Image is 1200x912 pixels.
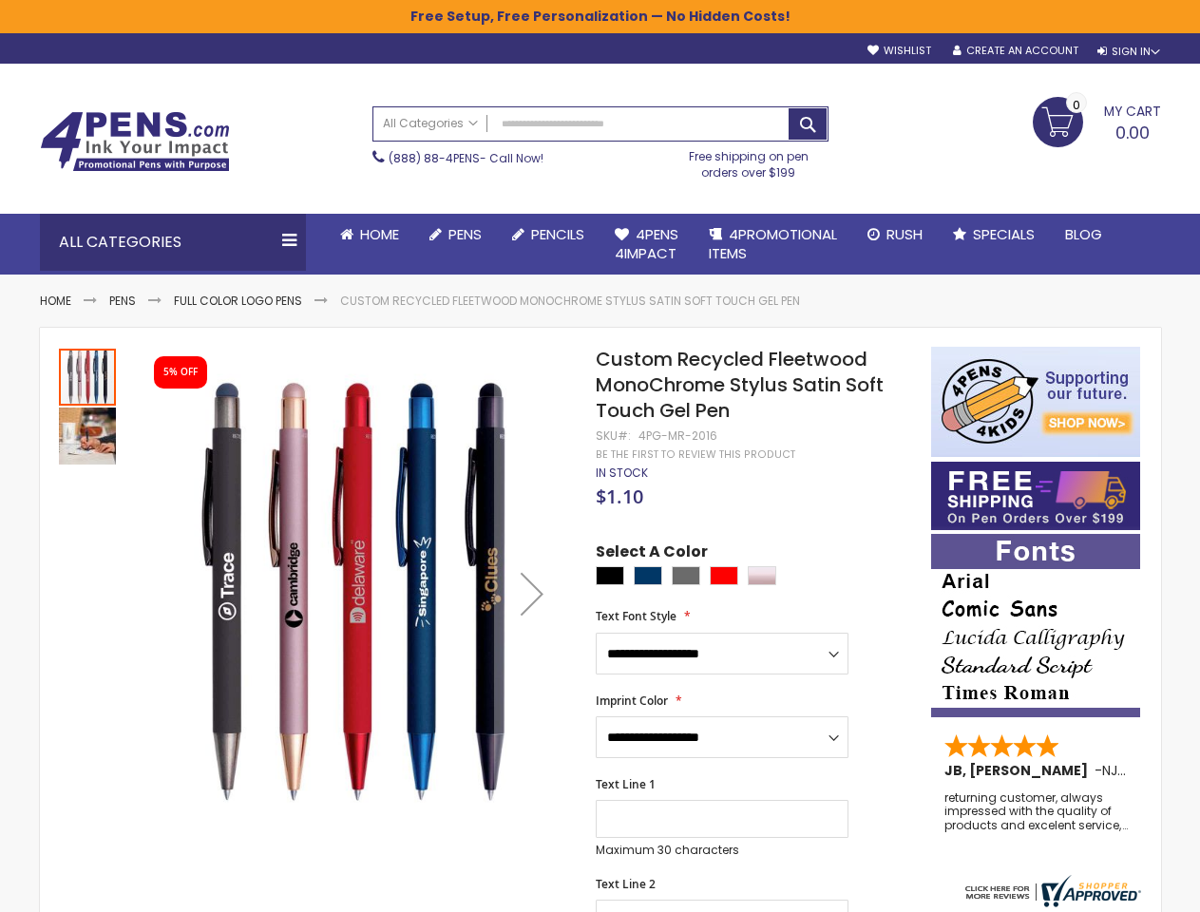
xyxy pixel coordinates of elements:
[596,843,848,858] p: Maximum 30 characters
[886,224,923,244] span: Rush
[373,107,487,139] a: All Categories
[383,116,478,131] span: All Categories
[596,876,656,892] span: Text Line 2
[137,374,571,808] img: Custom Recycled Fleetwood MonoChrome Stylus Satin Soft Touch Gel Pen
[40,111,230,172] img: 4Pens Custom Pens and Promotional Products
[672,566,700,585] div: Grey
[163,366,198,379] div: 5% OFF
[596,484,643,509] span: $1.10
[1065,224,1102,244] span: Blog
[748,566,776,585] div: Rose Gold
[340,294,800,309] li: Custom Recycled Fleetwood MonoChrome Stylus Satin Soft Touch Gel Pen
[931,462,1140,530] img: Free shipping on orders over $199
[1102,761,1126,780] span: NJ
[709,224,837,263] span: 4PROMOTIONAL ITEMS
[1050,214,1117,256] a: Blog
[360,224,399,244] span: Home
[59,408,116,465] img: Custom Recycled Fleetwood MonoChrome Stylus Satin Soft Touch Gel Pen
[852,214,938,256] a: Rush
[596,776,656,792] span: Text Line 1
[669,142,829,180] div: Free shipping on pen orders over $199
[1073,96,1080,114] span: 0
[40,293,71,309] a: Home
[596,608,676,624] span: Text Font Style
[531,224,584,244] span: Pencils
[325,214,414,256] a: Home
[596,465,648,481] div: Availability
[109,293,136,309] a: Pens
[497,214,600,256] a: Pencils
[1115,121,1150,144] span: 0.00
[710,566,738,585] div: Red
[867,44,931,58] a: Wishlist
[174,293,302,309] a: Full Color Logo Pens
[596,693,668,709] span: Imprint Color
[596,566,624,585] div: Black
[938,214,1050,256] a: Specials
[389,150,543,166] span: - Call Now!
[634,566,662,585] div: Navy Blue
[59,347,118,406] div: Custom Recycled Fleetwood MonoChrome Stylus Satin Soft Touch Gel Pen
[953,44,1078,58] a: Create an Account
[1097,45,1160,59] div: Sign In
[638,428,717,444] div: 4PG-MR-2016
[596,427,631,444] strong: SKU
[944,761,1095,780] span: JB, [PERSON_NAME]
[596,346,884,424] span: Custom Recycled Fleetwood MonoChrome Stylus Satin Soft Touch Gel Pen
[973,224,1035,244] span: Specials
[600,214,694,275] a: 4Pens4impact
[961,875,1141,907] img: 4pens.com widget logo
[961,895,1141,911] a: 4pens.com certificate URL
[931,347,1140,457] img: 4pens 4 kids
[596,465,648,481] span: In stock
[389,150,480,166] a: (888) 88-4PENS
[615,224,678,263] span: 4Pens 4impact
[448,224,482,244] span: Pens
[694,214,852,275] a: 4PROMOTIONALITEMS
[944,791,1129,832] div: returning customer, always impressed with the quality of products and excelent service, will retu...
[931,534,1140,717] img: font-personalization-examples
[596,447,795,462] a: Be the first to review this product
[59,406,116,465] div: Custom Recycled Fleetwood MonoChrome Stylus Satin Soft Touch Gel Pen
[40,214,306,271] div: All Categories
[1033,97,1161,144] a: 0.00 0
[1043,861,1200,912] iframe: Google Customer Reviews
[596,541,708,567] span: Select A Color
[494,347,570,840] div: Next
[414,214,497,256] a: Pens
